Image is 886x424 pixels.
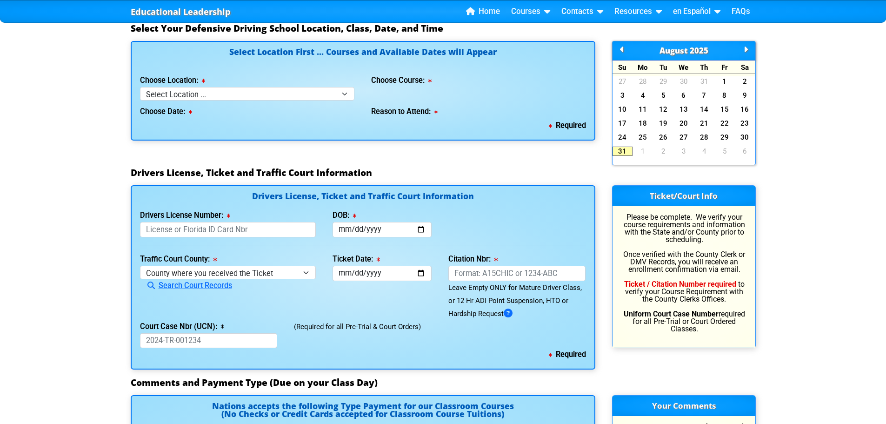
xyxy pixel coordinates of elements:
[735,133,755,142] a: 30
[140,281,232,290] a: Search Court Records
[549,121,586,130] b: Required
[690,45,708,56] span: 2025
[694,77,714,86] a: 31
[333,212,356,219] label: DOB:
[131,4,231,20] a: Educational Leadership
[714,147,735,156] a: 5
[140,323,224,330] label: Court Case Nbr (UCN):
[613,147,633,156] a: 31
[633,105,653,114] a: 11
[728,5,754,19] a: FAQs
[131,23,756,34] h3: Select Your Defensive Driving School Location, Class, Date, and Time
[140,108,192,115] label: Choose Date:
[714,133,735,142] a: 29
[653,133,673,142] a: 26
[140,48,586,67] h4: Select Location First ... Courses and Available Dates will Appear
[613,61,633,74] div: Su
[140,222,316,237] input: License or Florida ID Card Nbr
[714,77,735,86] a: 1
[653,61,673,74] div: Tu
[613,396,755,416] h3: Your Comments
[735,91,755,100] a: 9
[613,77,633,86] a: 27
[633,77,653,86] a: 28
[621,214,747,333] p: Please be complete. We verify your course requirements and information with the State and/or Coun...
[624,280,736,289] b: Ticket / Citation Number required
[735,61,755,74] div: Sa
[673,119,694,128] a: 20
[448,266,586,281] input: Format: A15CHIC or 1234-ABC
[735,147,755,156] a: 6
[714,105,735,114] a: 15
[613,186,755,206] h3: Ticket/Court Info
[694,105,714,114] a: 14
[462,5,504,19] a: Home
[140,192,586,202] h4: Drivers License, Ticket and Traffic Court Information
[633,133,653,142] a: 25
[735,119,755,128] a: 23
[613,91,633,100] a: 3
[611,5,666,19] a: Resources
[140,333,278,349] input: 2024-TR-001234
[653,105,673,114] a: 12
[507,5,554,19] a: Courses
[694,147,714,156] a: 4
[140,256,217,263] label: Traffic Court County:
[633,119,653,128] a: 18
[735,77,755,86] a: 2
[660,45,688,56] span: August
[735,105,755,114] a: 16
[694,61,714,74] div: Th
[673,61,694,74] div: We
[673,147,694,156] a: 3
[694,119,714,128] a: 21
[633,91,653,100] a: 4
[653,77,673,86] a: 29
[613,119,633,128] a: 17
[286,320,594,349] div: (Required for all Pre-Trial & Court Orders)
[714,119,735,128] a: 22
[669,5,724,19] a: en Español
[673,105,694,114] a: 13
[448,281,586,320] div: Leave Empty ONLY for Mature Driver Class, or 12 Hr ADI Point Suspension, HTO or Hardship Request
[694,91,714,100] a: 7
[140,402,586,422] h4: Nations accepts the following Type Payment for our Classroom Courses (No Checks or Credit Cards a...
[448,256,498,263] label: Citation Nbr:
[673,77,694,86] a: 30
[613,133,633,142] a: 24
[558,5,607,19] a: Contacts
[653,119,673,128] a: 19
[371,77,432,84] label: Choose Course:
[140,212,230,219] label: Drivers License Number:
[633,61,653,74] div: Mo
[131,167,756,178] h3: Drivers License, Ticket and Traffic Court Information
[131,377,756,388] h3: Comments and Payment Type (Due on your Class Day)
[633,147,653,156] a: 1
[714,91,735,100] a: 8
[694,133,714,142] a: 28
[549,350,586,359] b: Required
[624,310,719,318] b: Uniform Court Case Number
[673,91,694,100] a: 6
[673,133,694,142] a: 27
[613,105,633,114] a: 10
[140,77,205,84] label: Choose Location:
[333,266,432,281] input: mm/dd/yyyy
[714,61,735,74] div: Fr
[653,147,673,156] a: 2
[371,108,438,115] label: Reason to Attend:
[333,256,380,263] label: Ticket Date:
[653,91,673,100] a: 5
[333,222,432,237] input: mm/dd/yyyy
